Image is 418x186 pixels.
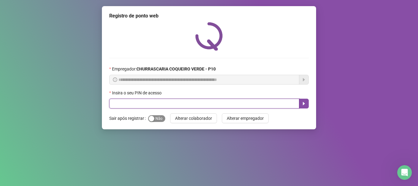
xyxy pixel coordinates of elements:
strong: CHURRASCARIA COQUEIRO VERDE - P10 [136,66,216,71]
div: Registro de ponto web [109,12,309,20]
span: Alterar colaborador [175,115,212,122]
label: Sair após registrar [109,113,148,123]
span: Empregador : [112,66,216,72]
span: info-circle [113,78,117,82]
span: Alterar empregador [227,115,264,122]
label: Insira o seu PIN de acesso [109,89,166,96]
span: caret-right [301,101,306,106]
button: Alterar colaborador [170,113,217,123]
button: Alterar empregador [222,113,269,123]
img: QRPoint [195,22,223,51]
iframe: Intercom live chat [397,165,412,180]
